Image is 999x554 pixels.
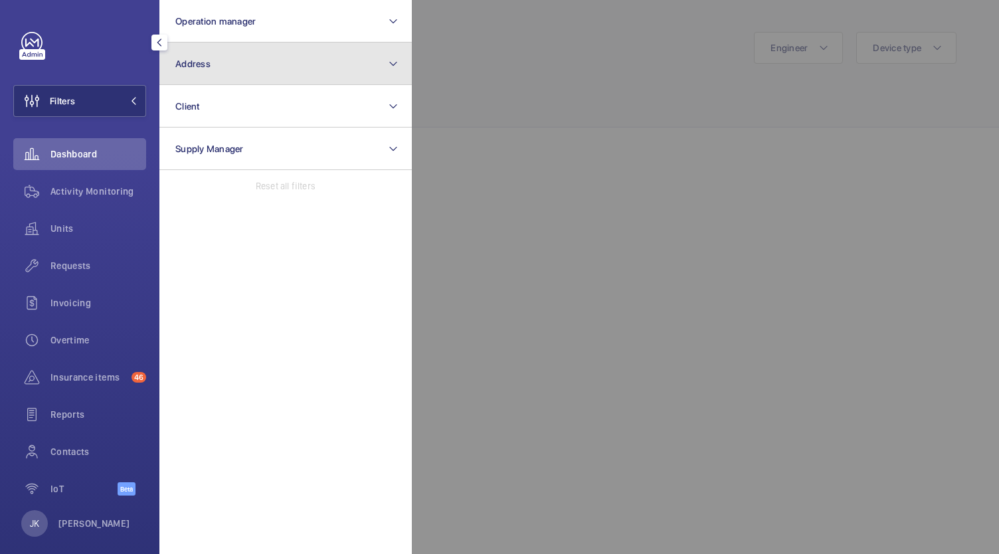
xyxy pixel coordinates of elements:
span: Overtime [50,333,146,347]
span: Requests [50,259,146,272]
p: [PERSON_NAME] [58,517,130,530]
span: Invoicing [50,296,146,310]
span: IoT [50,482,118,496]
span: Units [50,222,146,235]
span: Beta [118,482,136,496]
span: Activity Monitoring [50,185,146,198]
p: JK [30,517,39,530]
span: 46 [132,372,146,383]
span: Filters [50,94,75,108]
span: Insurance items [50,371,126,384]
span: Contacts [50,445,146,458]
span: Reports [50,408,146,421]
button: Filters [13,85,146,117]
span: Dashboard [50,147,146,161]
